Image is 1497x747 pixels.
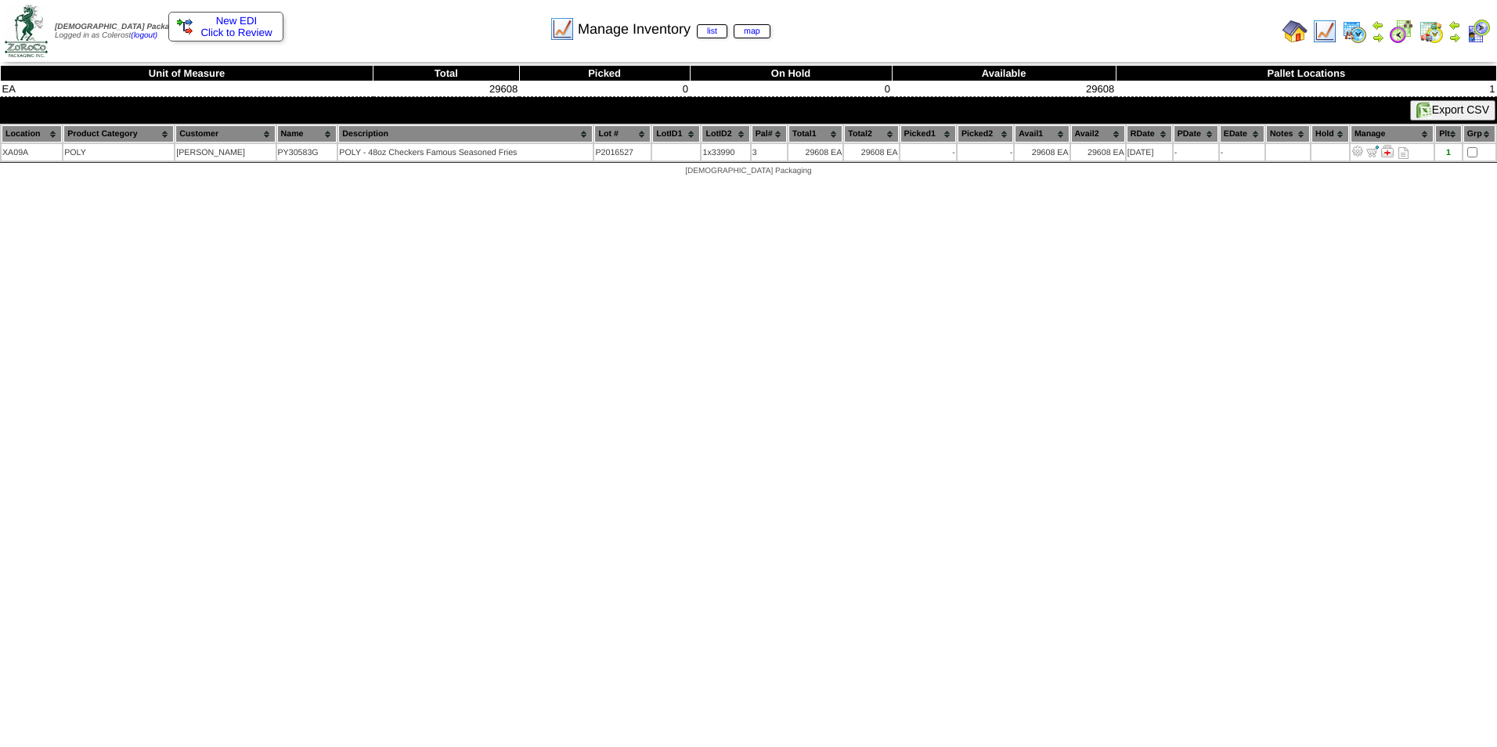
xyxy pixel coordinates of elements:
[697,24,727,38] a: list
[1071,144,1125,161] td: 29608 EA
[519,66,690,81] th: Picked
[5,5,48,57] img: zoroco-logo-small.webp
[900,125,956,143] th: Picked1
[55,23,186,31] span: [DEMOGRAPHIC_DATA] Packaging
[550,16,575,41] img: line_graph.gif
[788,125,842,143] th: Total1
[892,81,1116,97] td: 29608
[1220,125,1264,143] th: EDate
[1372,19,1384,31] img: arrowleft.gif
[1410,100,1495,121] button: Export CSV
[1127,125,1172,143] th: RDate
[702,125,749,143] th: LotID2
[177,19,193,34] img: ediSmall.gif
[1282,19,1308,44] img: home.gif
[1311,125,1349,143] th: Hold
[900,144,956,161] td: -
[690,81,892,97] td: 0
[652,125,700,143] th: LotID1
[373,81,520,97] td: 29608
[1015,125,1069,143] th: Avail1
[1,66,373,81] th: Unit of Measure
[1312,19,1337,44] img: line_graph.gif
[1372,31,1384,44] img: arrowright.gif
[578,21,770,38] span: Manage Inventory
[1,81,373,97] td: EA
[131,31,157,40] a: (logout)
[594,125,651,143] th: Lot #
[1366,145,1379,157] img: Move
[752,125,787,143] th: Pal#
[2,125,62,143] th: Location
[594,144,651,161] td: P2016527
[177,27,275,38] span: Click to Review
[373,66,520,81] th: Total
[338,125,593,143] th: Description
[958,125,1013,143] th: Picked2
[1015,144,1069,161] td: 29608 EA
[1174,125,1218,143] th: PDate
[63,144,174,161] td: POLY
[216,15,258,27] span: New EDI
[1389,19,1414,44] img: calendarblend.gif
[752,144,787,161] td: 3
[1116,66,1496,81] th: Pallet Locations
[338,144,593,161] td: POLY - 48oz Checkers Famous Seasoned Fries
[519,81,690,97] td: 0
[1220,144,1264,161] td: -
[1436,148,1461,157] div: 1
[1116,81,1496,97] td: 1
[1127,144,1172,161] td: [DATE]
[734,24,770,38] a: map
[1435,125,1462,143] th: Plt
[702,144,749,161] td: 1x33990
[2,144,62,161] td: XA09A
[892,66,1116,81] th: Available
[277,125,337,143] th: Name
[177,15,275,38] a: New EDI Click to Review
[1419,19,1444,44] img: calendarinout.gif
[1342,19,1367,44] img: calendarprod.gif
[788,144,842,161] td: 29608 EA
[690,66,892,81] th: On Hold
[1448,19,1461,31] img: arrowleft.gif
[55,23,186,40] span: Logged in as Colerost
[1466,19,1491,44] img: calendarcustomer.gif
[1351,125,1434,143] th: Manage
[175,144,275,161] td: [PERSON_NAME]
[1174,144,1218,161] td: -
[1448,31,1461,44] img: arrowright.gif
[1416,103,1432,118] img: excel.gif
[1266,125,1310,143] th: Notes
[844,144,898,161] td: 29608 EA
[958,144,1013,161] td: -
[1398,147,1409,159] i: Note
[1071,125,1125,143] th: Avail2
[844,125,898,143] th: Total2
[1463,125,1495,143] th: Grp
[1351,145,1364,157] img: Adjust
[175,125,275,143] th: Customer
[1381,145,1394,157] img: Manage Hold
[63,125,174,143] th: Product Category
[685,167,811,175] span: [DEMOGRAPHIC_DATA] Packaging
[277,144,337,161] td: PY30583G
